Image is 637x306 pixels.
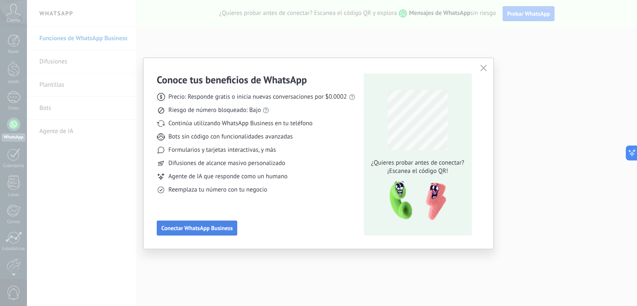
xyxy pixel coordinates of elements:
span: Precio: Responde gratis o inicia nuevas conversaciones por $0.0002 [168,93,347,101]
span: Bots sin código con funcionalidades avanzadas [168,133,293,141]
img: qr-pic-1x.png [382,179,448,223]
span: Formularios y tarjetas interactivas, y más [168,146,276,154]
span: Difusiones de alcance masivo personalizado [168,159,285,168]
span: Continúa utilizando WhatsApp Business en tu teléfono [168,119,312,128]
span: Agente de IA que responde como un humano [168,172,287,181]
span: Conectar WhatsApp Business [161,225,233,231]
span: Riesgo de número bloqueado: Bajo [168,106,261,114]
button: Conectar WhatsApp Business [157,221,237,236]
span: ¡Escanea el código QR! [369,167,467,175]
span: ¿Quieres probar antes de conectar? [369,159,467,167]
h3: Conoce tus beneficios de WhatsApp [157,73,307,86]
span: Reemplaza tu número con tu negocio [168,186,267,194]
